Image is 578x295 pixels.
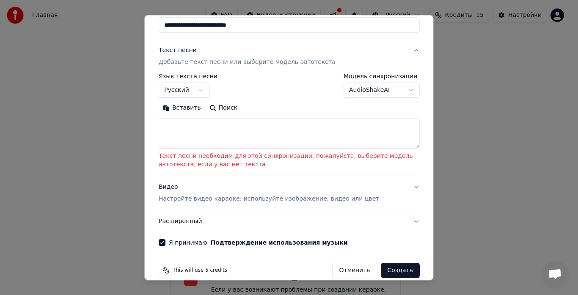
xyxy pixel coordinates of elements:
button: Вставить [159,102,205,115]
button: Текст песниДобавьте текст песни или выберите модель автотекста [159,40,420,74]
label: Модель синхронизации [344,74,420,80]
span: This will use 5 credits [173,267,227,274]
button: Поиск [205,102,241,115]
p: Добавьте текст песни или выберите модель автотекста [159,58,336,67]
div: Видео [159,183,379,204]
label: Язык текста песни [159,74,217,80]
p: Настройте видео караоке: используйте изображение, видео или цвет [159,195,379,204]
button: Я принимаю [210,240,347,246]
button: Расширенный [159,211,420,233]
p: Текст песни необходим для этой синхронизации, пожалуйста, выберите модель автотекста, если у вас ... [159,152,420,169]
div: Текст песниДобавьте текст песни или выберите модель автотекста [159,74,420,176]
button: Создать [380,263,419,278]
div: Текст песни [159,47,197,55]
button: ВидеоНастройте видео караоке: используйте изображение, видео или цвет [159,176,420,210]
button: Отменить [332,263,377,278]
label: Я принимаю [169,240,348,246]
